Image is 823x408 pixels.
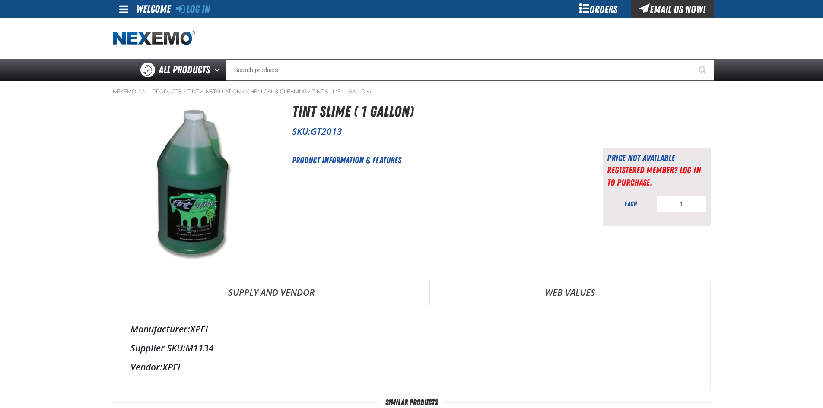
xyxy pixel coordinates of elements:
[226,59,714,81] input: Search
[657,196,706,213] input: Product Quantity
[212,59,226,81] button: Open All Products pages
[183,88,186,95] span: /
[130,323,190,335] label: Manufacturer:
[113,88,711,95] nav: Breadcrumbs
[607,199,655,209] div: each
[159,62,210,78] span: All Products
[246,88,307,95] a: Chemical & Cleaning
[378,398,445,407] span: Similar Products
[607,164,701,187] a: Registered Member? Log In to purchase.
[204,88,241,95] a: Installation
[130,342,185,354] label: Supplier SKU:
[130,361,693,373] div: XPEL
[113,100,276,263] img: Tint Slime ( 1 gallon)
[113,88,136,95] a: Nexemo
[187,88,199,95] a: Tint
[292,100,711,123] h1: Tint Slime ( 1 gallon)
[130,361,162,373] label: Vendor:
[312,88,371,95] a: Tint Slime ( 1 gallon)
[693,59,714,81] button: Start Searching
[242,88,245,95] span: /
[200,88,203,95] span: /
[113,31,195,46] a: Home
[113,279,429,305] a: Supply and Vendor
[430,279,710,305] a: Web Values
[137,88,140,95] span: /
[130,342,693,354] div: M1134
[292,154,581,167] h2: Product Information & Features
[113,31,195,46] img: Nexemo logo
[308,88,311,95] span: /
[607,152,706,164] div: Price not available
[176,3,210,15] a: Log In
[142,88,182,95] a: All Products
[130,323,693,335] div: XPEL
[311,125,342,137] span: GT2013
[292,125,711,137] p: SKU:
